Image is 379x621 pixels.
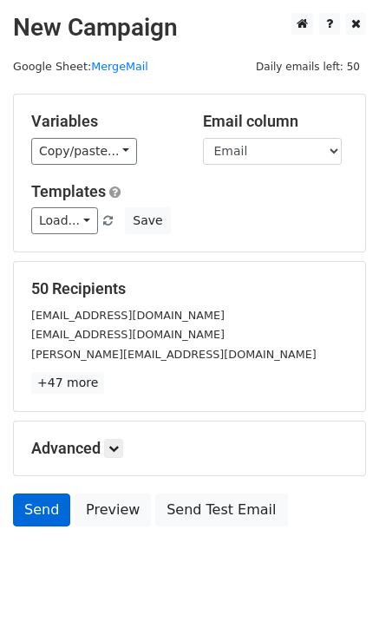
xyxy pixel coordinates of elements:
[31,309,225,322] small: [EMAIL_ADDRESS][DOMAIN_NAME]
[292,538,379,621] iframe: Chat Widget
[91,60,148,73] a: MergeMail
[203,112,349,131] h5: Email column
[31,138,137,165] a: Copy/paste...
[155,494,287,526] a: Send Test Email
[31,207,98,234] a: Load...
[13,13,366,42] h2: New Campaign
[13,494,70,526] a: Send
[31,328,225,341] small: [EMAIL_ADDRESS][DOMAIN_NAME]
[250,57,366,76] span: Daily emails left: 50
[31,112,177,131] h5: Variables
[31,372,104,394] a: +47 more
[31,439,348,458] h5: Advanced
[125,207,170,234] button: Save
[31,182,106,200] a: Templates
[31,279,348,298] h5: 50 Recipients
[250,60,366,73] a: Daily emails left: 50
[75,494,151,526] a: Preview
[31,348,317,361] small: [PERSON_NAME][EMAIL_ADDRESS][DOMAIN_NAME]
[13,60,148,73] small: Google Sheet:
